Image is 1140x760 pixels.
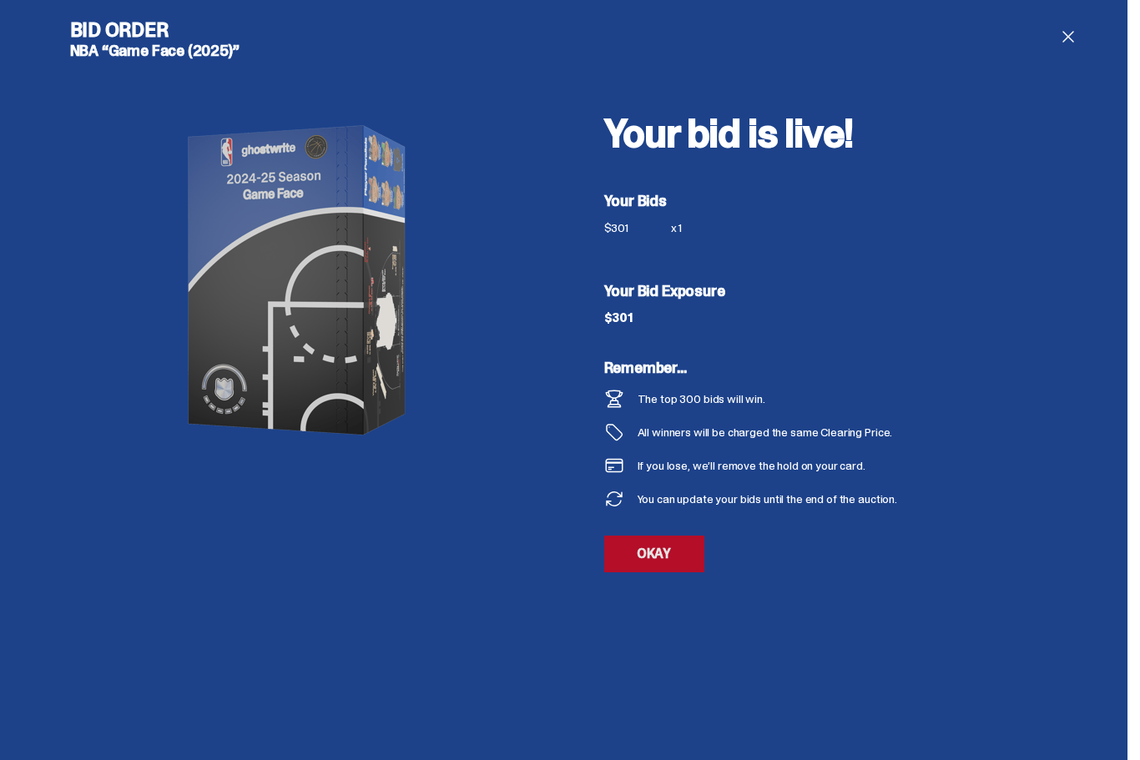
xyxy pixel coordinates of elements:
h5: NBA “Game Face (2025)” [70,43,531,58]
div: $301 [604,312,633,324]
div: All winners will be charged the same Clearing Price. [638,426,911,438]
div: $301 [604,222,671,234]
div: x 1 [671,222,698,244]
a: OKAY [604,536,704,572]
div: The top 300 bids will win. [638,393,765,405]
div: If you lose, we’ll remove the hold on your card. [638,460,865,471]
img: product image [134,72,467,489]
h4: Bid Order [70,20,531,40]
h5: Your Bid Exposure [604,284,1018,299]
h5: Remember... [604,360,911,375]
h5: Your Bids [604,194,1018,209]
h2: Your bid is live! [604,113,1018,154]
div: You can update your bids until the end of the auction. [638,493,897,505]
